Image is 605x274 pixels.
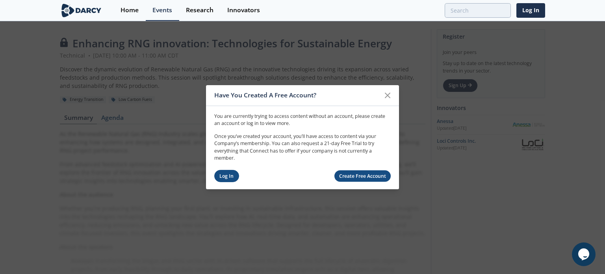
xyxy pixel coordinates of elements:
div: Innovators [227,7,260,13]
div: Research [186,7,213,13]
div: Have You Created A Free Account? [214,88,380,103]
p: You are currently trying to access content without an account, please create an account or log in... [214,113,391,127]
img: logo-wide.svg [60,4,103,17]
a: Create Free Account [334,170,391,182]
p: Once you’ve created your account, you’ll have access to content via your Company’s membership. Yo... [214,133,391,162]
a: Log In [516,3,545,18]
div: Events [152,7,172,13]
a: Log In [214,170,239,182]
iframe: chat widget [572,242,597,266]
input: Advanced Search [445,3,511,18]
div: Home [121,7,139,13]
